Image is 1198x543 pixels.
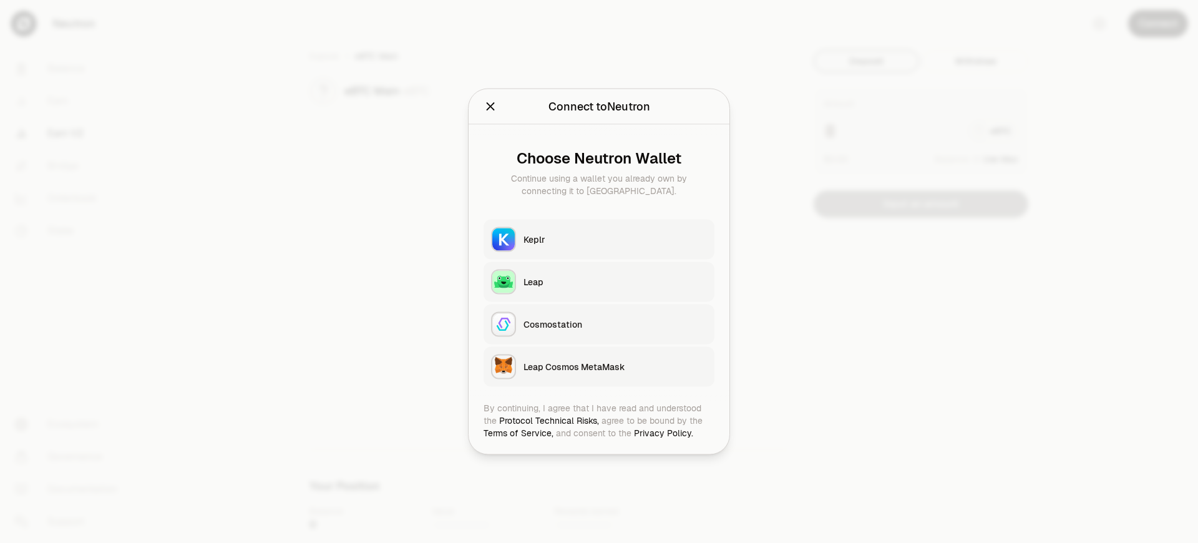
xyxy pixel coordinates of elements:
[548,98,650,115] div: Connect to Neutron
[484,428,553,439] a: Terms of Service,
[494,150,704,167] div: Choose Neutron Wallet
[524,276,707,288] div: Leap
[499,415,599,426] a: Protocol Technical Risks,
[484,98,497,115] button: Close
[524,233,707,246] div: Keplr
[492,228,515,251] img: Keplr
[524,361,707,373] div: Leap Cosmos MetaMask
[492,356,515,378] img: Leap Cosmos MetaMask
[492,313,515,336] img: Cosmostation
[484,402,714,439] div: By continuing, I agree that I have read and understood the agree to be bound by the and consent t...
[524,318,707,331] div: Cosmostation
[494,172,704,197] div: Continue using a wallet you already own by connecting it to [GEOGRAPHIC_DATA].
[492,271,515,293] img: Leap
[634,428,693,439] a: Privacy Policy.
[484,220,714,260] button: KeplrKeplr
[484,305,714,345] button: CosmostationCosmostation
[484,262,714,302] button: LeapLeap
[484,347,714,387] button: Leap Cosmos MetaMaskLeap Cosmos MetaMask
